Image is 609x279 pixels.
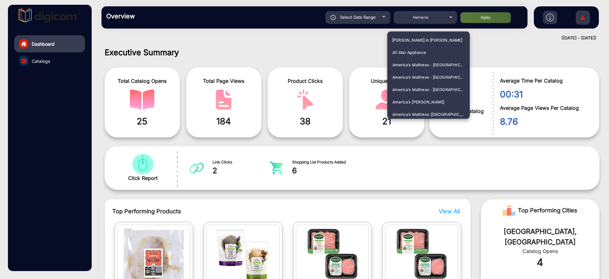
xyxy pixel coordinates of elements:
span: America's Mattress - [GEOGRAPHIC_DATA] [392,71,465,83]
span: America's Mattress - [GEOGRAPHIC_DATA] [392,59,465,71]
span: All Star Appliance [392,46,426,59]
span: America's [PERSON_NAME] [392,96,444,108]
span: [PERSON_NAME] in [PERSON_NAME] [392,34,462,46]
span: America's Mattress - [GEOGRAPHIC_DATA] [392,83,465,96]
span: America's Mattress ([GEOGRAPHIC_DATA]) [392,108,465,121]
